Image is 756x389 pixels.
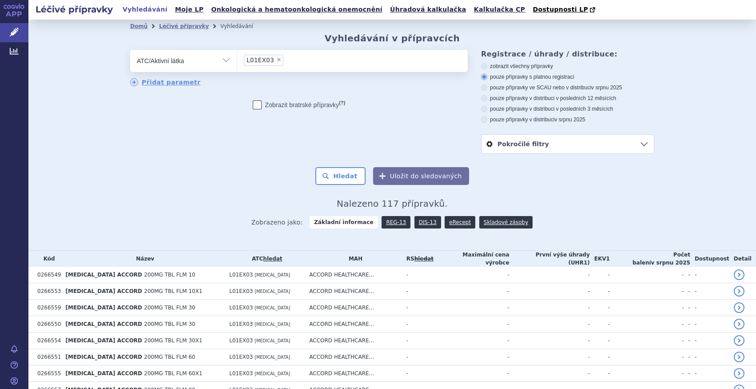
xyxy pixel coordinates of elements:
[590,267,610,283] td: -
[690,365,729,382] td: -
[481,50,654,58] h3: Registrace / úhrady / distribuce:
[305,251,402,267] th: MAH
[373,167,469,185] button: Uložit do sledovaných
[247,57,274,63] span: L01EX03
[481,73,654,80] label: pouze přípravky s platnou registrací
[402,251,434,267] th: RS
[305,283,402,300] td: ACCORD HEALTHCARE...
[130,78,201,86] a: Přidat parametr
[445,216,475,229] a: eRecept
[208,4,385,16] a: Onkologická a hematoonkologická onemocnění
[33,251,61,267] th: Kód
[229,321,253,327] span: L01EX03
[610,349,684,365] td: -
[651,260,690,266] span: v srpnu 2025
[414,216,441,229] a: DIS-13
[509,316,590,333] td: -
[591,84,622,91] span: v srpnu 2025
[684,267,690,283] td: -
[402,349,434,365] td: -
[263,256,282,262] a: hledat
[402,283,434,300] td: -
[33,267,61,283] td: 0266549
[610,333,684,349] td: -
[684,365,690,382] td: -
[509,283,590,300] td: -
[590,365,610,382] td: -
[402,333,434,349] td: -
[481,63,654,70] label: zobrazit všechny přípravky
[590,333,610,349] td: -
[144,321,195,327] span: 200MG TBL FLM 30
[690,267,729,283] td: -
[690,349,729,365] td: -
[229,272,253,278] span: L01EX03
[229,288,253,294] span: L01EX03
[255,322,290,327] span: [MEDICAL_DATA]
[255,305,290,310] span: [MEDICAL_DATA]
[33,365,61,382] td: 0266555
[734,302,744,313] a: detail
[734,319,744,329] a: detail
[315,167,366,185] button: Hledat
[65,370,142,377] span: [MEDICAL_DATA] ACCORD
[590,316,610,333] td: -
[509,267,590,283] td: -
[276,57,282,62] span: ×
[33,316,61,333] td: 0266550
[554,116,585,123] span: v srpnu 2025
[590,349,610,365] td: -
[434,333,509,349] td: -
[220,20,265,33] li: Vyhledávání
[610,251,690,267] th: Počet balení
[255,355,290,360] span: [MEDICAL_DATA]
[690,333,729,349] td: -
[33,300,61,316] td: 0266559
[481,95,654,102] label: pouze přípravky v distribuci v posledních 12 měsících
[229,305,253,311] span: L01EX03
[305,316,402,333] td: ACCORD HEALTHCARE...
[530,4,600,16] a: Dostupnosti LP
[734,286,744,297] a: detail
[255,338,290,343] span: [MEDICAL_DATA]
[533,6,588,13] span: Dostupnosti LP
[509,251,590,267] th: První výše úhrady (UHR1)
[434,316,509,333] td: -
[65,305,142,311] span: [MEDICAL_DATA] ACCORD
[734,368,744,379] a: detail
[684,333,690,349] td: -
[225,251,305,267] th: ATC
[434,300,509,316] td: -
[286,54,291,65] input: L01EX03
[481,105,654,112] label: pouze přípravky v distribuci v posledních 3 měsících
[65,321,142,327] span: [MEDICAL_DATA] ACCORD
[509,365,590,382] td: -
[434,365,509,382] td: -
[734,335,744,346] a: detail
[684,283,690,300] td: -
[33,283,61,300] td: 0266553
[610,300,684,316] td: -
[610,267,684,283] td: -
[734,352,744,362] a: detail
[590,251,610,267] th: EKV1
[229,354,253,360] span: L01EX03
[690,300,729,316] td: -
[305,349,402,365] td: ACCORD HEALTHCARE...
[402,267,434,283] td: -
[255,273,290,277] span: [MEDICAL_DATA]
[690,316,729,333] td: -
[28,3,120,16] h2: Léčivé přípravky
[690,283,729,300] td: -
[690,251,729,267] th: Dostupnost
[339,100,345,106] abbr: (?)
[509,300,590,316] td: -
[130,23,147,29] a: Domů
[402,300,434,316] td: -
[305,333,402,349] td: ACCORD HEALTHCARE...
[509,349,590,365] td: -
[305,365,402,382] td: ACCORD HEALTHCARE...
[61,251,225,267] th: Název
[325,33,460,44] h2: Vyhledávání v přípravcích
[120,4,170,16] a: Vyhledávání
